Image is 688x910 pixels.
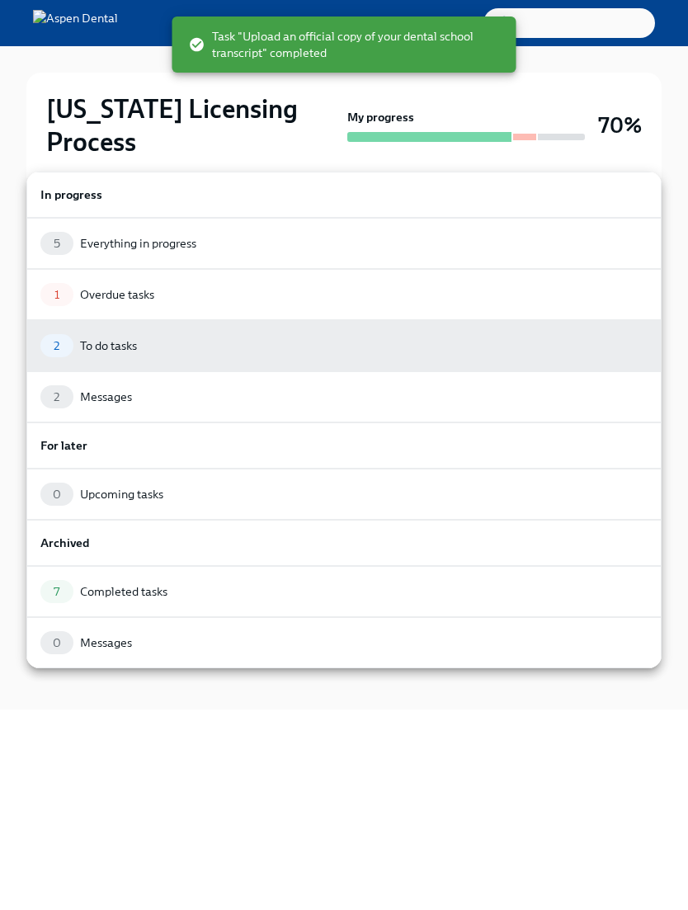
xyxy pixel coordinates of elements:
[43,488,71,501] span: 0
[26,566,662,617] a: 7Completed tasks
[40,534,648,552] h6: Archived
[43,637,71,649] span: 0
[80,634,132,651] div: Messages
[26,269,662,320] a: 1Overdue tasks
[80,337,137,354] div: To do tasks
[26,218,662,269] a: 5Everything in progress
[44,340,69,352] span: 2
[80,235,196,252] div: Everything in progress
[26,320,662,371] a: 2To do tasks
[45,289,69,301] span: 1
[40,436,648,455] h6: For later
[44,391,69,403] span: 2
[26,469,662,520] a: 0Upcoming tasks
[80,389,132,405] div: Messages
[26,172,662,218] a: In progress
[26,520,662,566] a: Archived
[44,586,69,598] span: 7
[80,486,163,502] div: Upcoming tasks
[80,583,167,600] div: Completed tasks
[26,371,662,422] a: 2Messages
[26,617,662,668] a: 0Messages
[40,186,648,204] h6: In progress
[189,28,503,61] span: Task "Upload an official copy of your dental school transcript" completed
[44,238,70,250] span: 5
[80,286,154,303] div: Overdue tasks
[26,422,662,469] a: For later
